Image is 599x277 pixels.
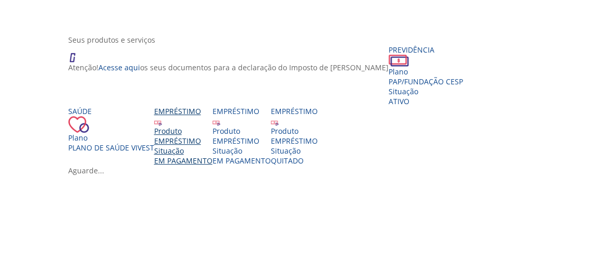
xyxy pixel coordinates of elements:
[68,106,154,116] div: Saúde
[213,106,271,166] a: Empréstimo Produto EMPRÉSTIMO Situação EM PAGAMENTO
[98,62,140,72] a: Acesse aqui
[271,118,279,126] img: ico_emprestimo.svg
[213,146,271,156] div: Situação
[154,146,213,156] div: Situação
[68,45,86,62] img: ico_atencao.png
[389,77,463,86] span: PAP/Fundação CESP
[154,106,213,166] a: Empréstimo Produto EMPRÉSTIMO Situação EM PAGAMENTO
[389,55,409,67] img: ico_dinheiro.png
[271,146,318,156] div: Situação
[68,166,539,175] div: Aguarde...
[213,126,271,136] div: Produto
[68,106,154,153] a: Saúde PlanoPlano de Saúde VIVEST
[68,143,154,153] span: Plano de Saúde VIVEST
[213,106,271,116] div: Empréstimo
[389,45,463,106] a: Previdência PlanoPAP/Fundação CESP SituaçãoAtivo
[389,45,463,55] div: Previdência
[271,106,318,116] div: Empréstimo
[389,96,409,106] span: Ativo
[68,35,539,45] div: Seus produtos e serviços
[271,136,318,146] div: EMPRÉSTIMO
[389,67,463,77] div: Plano
[68,62,389,72] p: Atenção! os seus documentos para a declaração do Imposto de [PERSON_NAME]
[213,136,271,146] div: EMPRÉSTIMO
[154,126,213,136] div: Produto
[213,118,220,126] img: ico_emprestimo.svg
[154,136,213,146] div: EMPRÉSTIMO
[154,118,162,126] img: ico_emprestimo.svg
[213,156,271,166] span: EM PAGAMENTO
[389,86,463,96] div: Situação
[68,116,89,133] img: ico_coracao.png
[68,133,154,143] div: Plano
[154,156,213,166] span: EM PAGAMENTO
[271,156,304,166] span: QUITADO
[271,106,318,166] a: Empréstimo Produto EMPRÉSTIMO Situação QUITADO
[154,106,213,116] div: Empréstimo
[68,35,539,175] section: <span lang="en" dir="ltr">ProdutosCard</span>
[271,126,318,136] div: Produto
